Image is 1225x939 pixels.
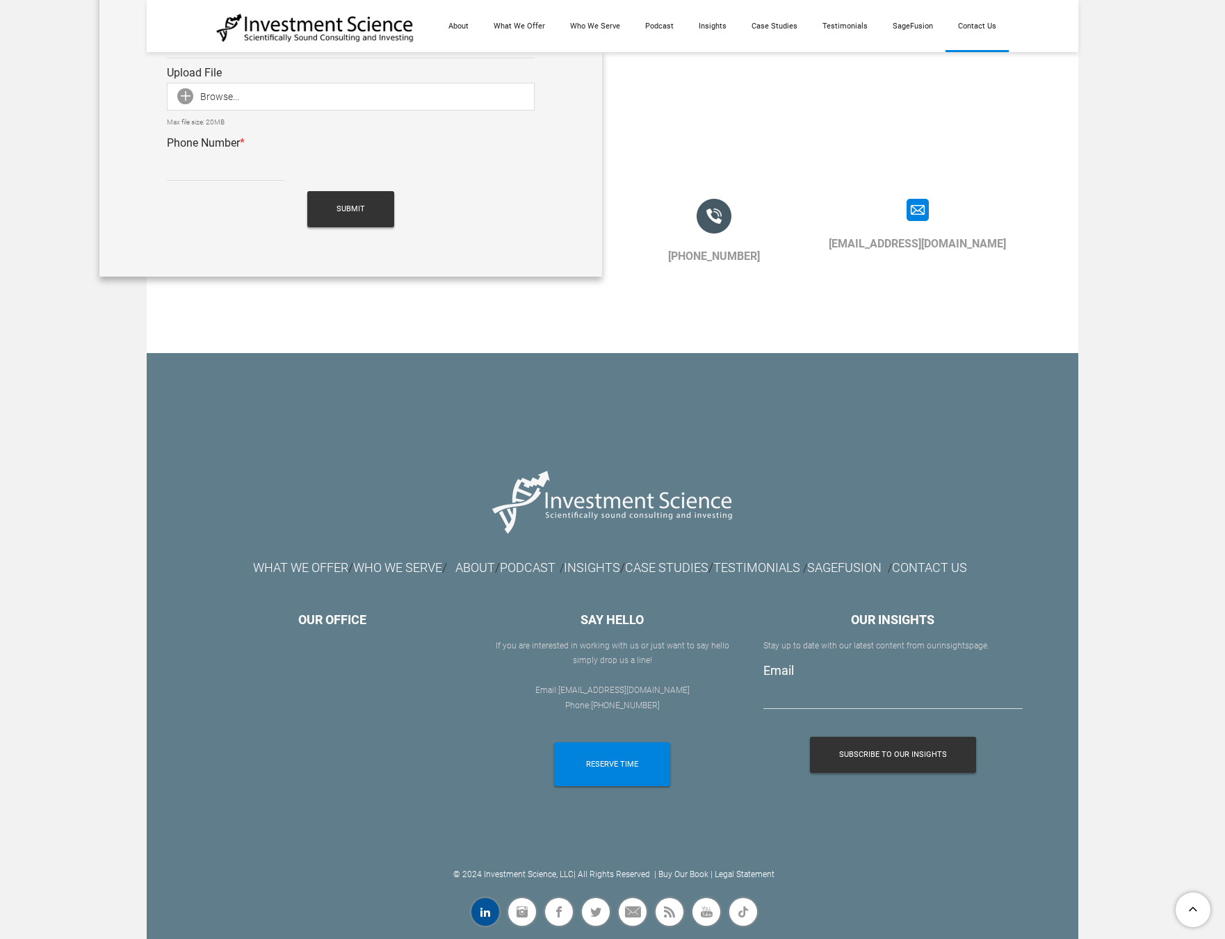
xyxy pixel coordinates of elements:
a: Legal Statement [715,869,774,879]
a: [PHONE_NUMBER]​ [591,701,660,710]
font: WHAT WE OFFER [253,560,348,575]
a: | [654,869,656,879]
font: WHO WE SERVE [353,560,442,575]
a: WHO WE SERVE [353,564,442,574]
a: Instagram [506,896,538,928]
a: Flickr [727,896,759,928]
img: Investment Science | NYC Consulting Services [216,13,414,43]
font: / [560,562,564,575]
span: Subscribe To Our Insights [839,737,947,773]
a: Youtube [690,896,722,928]
span: Submit [336,191,365,227]
font: PODCAST [500,560,555,575]
a: PODCAST [500,564,555,574]
font: / [348,560,353,575]
font: Stay up to date with our latest content from our page. [763,641,989,651]
font: SAGEFUSION [807,560,882,575]
a: TESTIMONIALS [713,560,800,575]
font: / [625,560,803,575]
font: Email: Phone: [535,685,690,710]
img: Picture [485,457,741,546]
a: Facebook [543,896,575,928]
img: Picture [697,199,731,234]
font: OUR OFFICE [298,612,366,627]
font: / [888,562,892,575]
a: To Top [1170,887,1218,932]
label: Email [763,663,794,678]
a: Twitter [580,896,612,928]
font: [PHONE_NUMBER] [591,701,660,710]
font: / [442,560,447,575]
a: CASE STUDIES [625,560,708,575]
a: insights [939,641,969,651]
a: [PHONE_NUMBER] [668,250,760,263]
font: / [455,560,500,575]
a: | [711,869,713,879]
a: [EMAIL_ADDRESS][DOMAIN_NAME] [829,237,1006,250]
a: CONTACT US [892,560,967,575]
span: RESERVE TIME [586,742,638,786]
font: / [564,560,625,575]
a: INSIGHTS [564,560,620,575]
label: Upload File [167,66,222,79]
a: Buy Our Book [658,869,708,879]
font: OUR INSIGHTS [851,612,934,627]
img: Picture [907,199,929,221]
a: Rss [654,896,685,928]
a: All Rights Reserved [578,869,650,879]
a: WHAT WE OFFER [253,564,348,574]
a: © 2024 Investment Science, LLC [453,869,574,879]
font: If you are interested in working with us or ​just want to say hello simply drop us a line! [496,641,729,666]
label: Phone Number [167,136,245,149]
div: Browse... [167,83,239,111]
a: Mail [617,896,649,928]
a: [EMAIL_ADDRESS][DOMAIN_NAME] [558,685,690,695]
a: | [574,869,576,879]
font: / [803,562,807,575]
a: RESERVE TIME [554,742,670,786]
font: SAY HELLO [581,612,644,627]
a: Linkedin [469,896,501,928]
a: ABOUT [455,560,495,575]
div: Max file size: 20MB [167,117,535,129]
a: SAGEFUSION [807,564,882,574]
